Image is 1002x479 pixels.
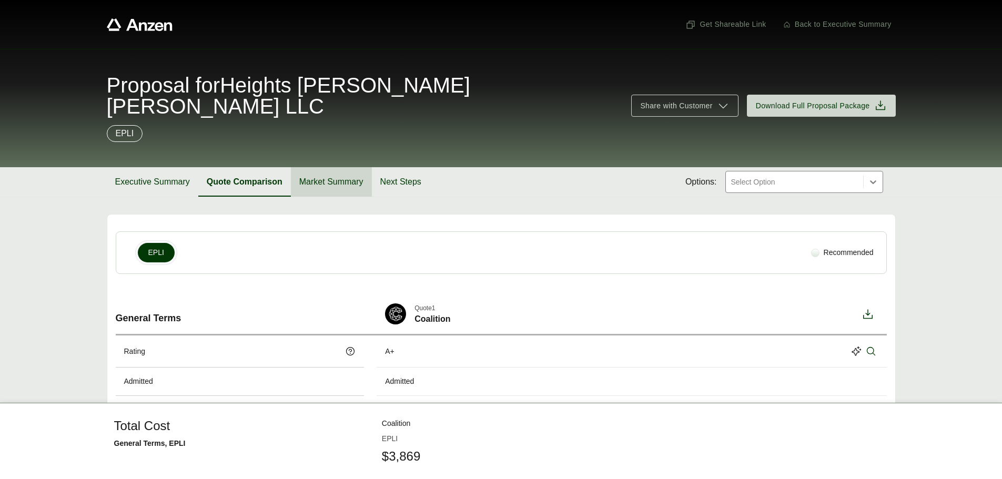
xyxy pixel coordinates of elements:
[756,100,870,111] span: Download Full Proposal Package
[747,95,896,117] button: Download Full Proposal Package
[631,95,738,117] button: Share with Customer
[685,176,717,188] span: Options:
[107,18,173,31] a: Anzen website
[857,303,878,325] button: Download option
[116,127,134,140] p: EPLI
[779,15,896,34] button: Back to Executive Summary
[198,167,291,197] button: Quote Comparison
[385,303,406,324] img: Coalition-Logo
[807,243,878,262] div: Recommended
[148,247,164,258] span: EPLI
[107,75,619,117] span: Proposal for Heights [PERSON_NAME] [PERSON_NAME] LLC
[385,346,394,357] div: A+
[124,433,231,444] p: Maximum Policy Aggregate Limit
[640,100,712,111] span: Share with Customer
[414,303,450,313] span: Quote 1
[795,19,892,30] span: Back to Executive Summary
[124,376,153,387] p: Admitted
[124,404,157,415] p: Total Cost
[138,243,175,262] button: EPLI
[291,167,372,197] button: Market Summary
[385,376,414,387] div: Admitted
[385,404,408,415] div: $3,869
[107,167,198,197] button: Executive Summary
[372,167,430,197] button: Next Steps
[681,15,771,34] button: Get Shareable Link
[124,346,145,357] p: Rating
[685,19,766,30] span: Get Shareable Link
[116,295,365,334] div: General Terms
[414,313,450,325] span: Coalition
[385,433,422,444] div: $1,000,000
